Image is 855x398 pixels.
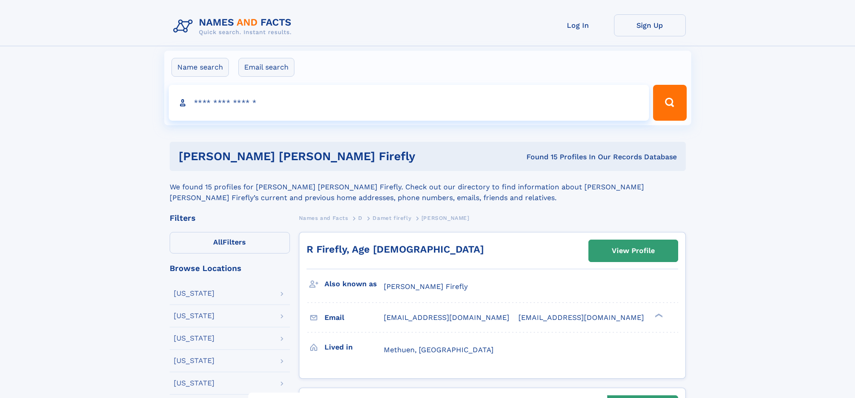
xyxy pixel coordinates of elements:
div: Found 15 Profiles In Our Records Database [471,152,677,162]
h1: [PERSON_NAME] [PERSON_NAME] Firefly [179,151,471,162]
span: D [358,215,363,221]
button: Search Button [653,85,686,121]
span: [PERSON_NAME] Firefly [384,282,468,291]
div: Browse Locations [170,264,290,272]
h3: Lived in [324,340,384,355]
div: ❯ [653,313,663,319]
div: [US_STATE] [174,335,215,342]
div: [US_STATE] [174,380,215,387]
span: Methuen, [GEOGRAPHIC_DATA] [384,346,494,354]
span: All [213,238,223,246]
span: Damet firefly [373,215,411,221]
a: Damet firefly [373,212,411,223]
div: [US_STATE] [174,357,215,364]
a: Log In [542,14,614,36]
span: [PERSON_NAME] [421,215,469,221]
a: View Profile [589,240,678,262]
div: View Profile [612,241,655,261]
a: D [358,212,363,223]
label: Filters [170,232,290,254]
h3: Also known as [324,276,384,292]
span: [EMAIL_ADDRESS][DOMAIN_NAME] [384,313,509,322]
label: Email search [238,58,294,77]
a: Sign Up [614,14,686,36]
div: Filters [170,214,290,222]
a: Names and Facts [299,212,348,223]
span: [EMAIL_ADDRESS][DOMAIN_NAME] [518,313,644,322]
a: R Firefly, Age [DEMOGRAPHIC_DATA] [307,244,484,255]
div: We found 15 profiles for [PERSON_NAME] [PERSON_NAME] Firefly. Check out our directory to find inf... [170,171,686,203]
h3: Email [324,310,384,325]
div: [US_STATE] [174,312,215,319]
label: Name search [171,58,229,77]
input: search input [169,85,649,121]
img: Logo Names and Facts [170,14,299,39]
div: [US_STATE] [174,290,215,297]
